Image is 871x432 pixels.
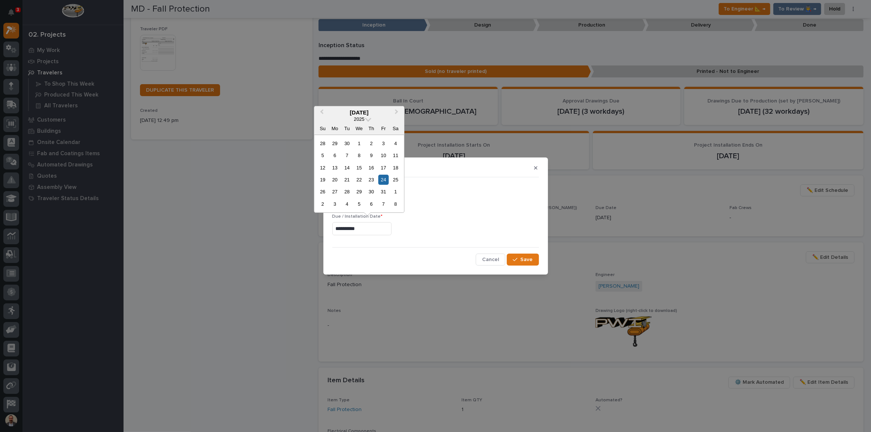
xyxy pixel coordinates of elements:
button: Previous Month [315,107,327,119]
div: Choose Monday, November 3rd, 2025 [330,199,340,209]
div: Choose Monday, October 13th, 2025 [330,163,340,173]
span: Save [521,256,533,263]
div: We [354,123,364,134]
div: Choose Friday, October 10th, 2025 [378,150,389,160]
div: Choose Wednesday, October 22nd, 2025 [354,175,364,185]
div: Choose Friday, October 24th, 2025 [378,175,389,185]
div: Choose Tuesday, October 14th, 2025 [342,163,352,173]
div: Choose Thursday, October 2nd, 2025 [366,138,376,148]
div: Choose Sunday, November 2nd, 2025 [318,199,328,209]
span: 2025 [354,116,364,122]
div: Choose Friday, October 3rd, 2025 [378,138,389,148]
div: Choose Tuesday, October 21st, 2025 [342,175,352,185]
div: Choose Tuesday, October 28th, 2025 [342,187,352,197]
div: Choose Tuesday, October 7th, 2025 [342,150,352,160]
div: Choose Thursday, November 6th, 2025 [366,199,376,209]
div: Choose Saturday, November 8th, 2025 [390,199,401,209]
div: Choose Tuesday, November 4th, 2025 [342,199,352,209]
div: Choose Monday, October 27th, 2025 [330,187,340,197]
div: Choose Saturday, October 11th, 2025 [390,150,401,160]
div: Choose Thursday, October 23rd, 2025 [366,175,376,185]
button: Next Month [392,107,403,119]
div: Choose Thursday, October 30th, 2025 [366,187,376,197]
div: month 2025-10 [317,137,402,210]
div: Fr [378,123,389,134]
div: Choose Saturday, October 25th, 2025 [390,175,401,185]
div: Choose Thursday, October 9th, 2025 [366,150,376,160]
div: Tu [342,123,352,134]
div: Sa [390,123,401,134]
div: Choose Wednesday, October 29th, 2025 [354,187,364,197]
div: Choose Saturday, November 1st, 2025 [390,187,401,197]
div: Choose Saturday, October 18th, 2025 [390,163,401,173]
div: Choose Sunday, October 19th, 2025 [318,175,328,185]
div: Choose Sunday, October 26th, 2025 [318,187,328,197]
div: Choose Sunday, September 28th, 2025 [318,138,328,148]
div: Su [318,123,328,134]
div: [DATE] [314,109,404,116]
div: Choose Thursday, October 16th, 2025 [366,163,376,173]
div: Choose Wednesday, October 8th, 2025 [354,150,364,160]
button: Cancel [476,254,505,266]
div: Choose Wednesday, October 15th, 2025 [354,163,364,173]
div: Choose Tuesday, September 30th, 2025 [342,138,352,148]
div: Choose Monday, October 6th, 2025 [330,150,340,160]
div: Choose Monday, October 20th, 2025 [330,175,340,185]
span: Cancel [482,256,499,263]
div: Choose Monday, September 29th, 2025 [330,138,340,148]
div: Choose Sunday, October 5th, 2025 [318,150,328,160]
button: Save [507,254,539,266]
div: Choose Wednesday, November 5th, 2025 [354,199,364,209]
div: Mo [330,123,340,134]
span: Due / Installation Date [332,214,383,219]
div: Choose Sunday, October 12th, 2025 [318,163,328,173]
div: Th [366,123,376,134]
div: Choose Friday, November 7th, 2025 [378,199,389,209]
div: Choose Wednesday, October 1st, 2025 [354,138,364,148]
div: Choose Friday, October 31st, 2025 [378,187,389,197]
div: Choose Friday, October 17th, 2025 [378,163,389,173]
div: Choose Saturday, October 4th, 2025 [390,138,401,148]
